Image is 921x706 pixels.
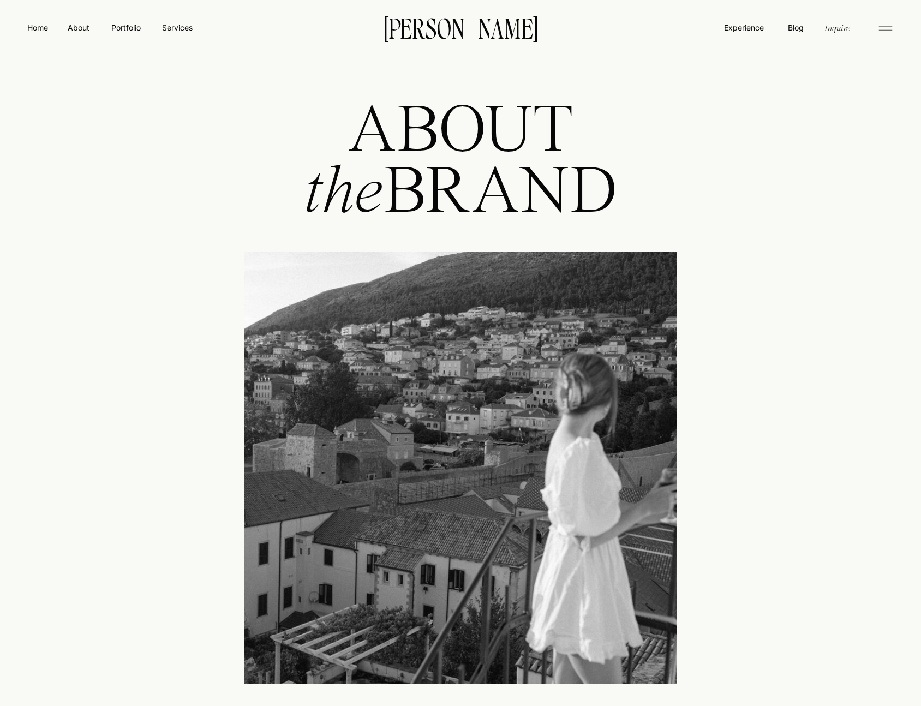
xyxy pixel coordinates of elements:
[367,16,554,39] a: [PERSON_NAME]
[66,22,91,33] a: About
[264,103,657,264] h1: ABOUT BRAND
[106,22,145,33] a: Portfolio
[785,22,806,33] a: Blog
[303,160,384,228] i: the
[25,22,50,33] a: Home
[161,22,193,33] a: Services
[723,22,765,33] a: Experience
[823,21,851,34] a: Inquire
